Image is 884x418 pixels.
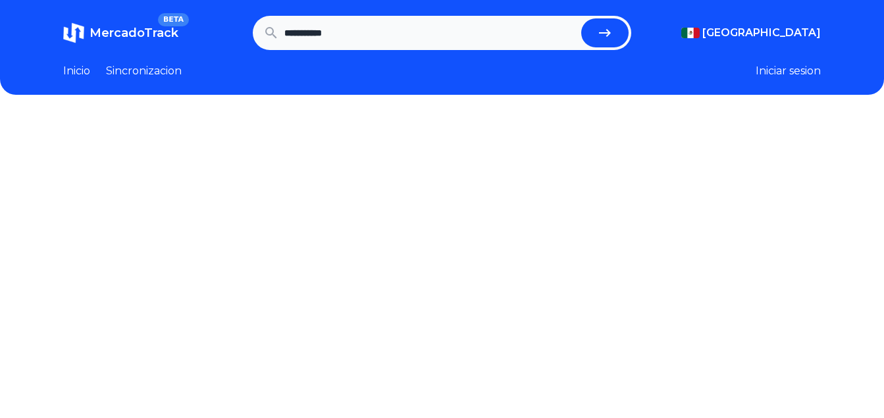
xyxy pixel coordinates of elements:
[702,25,821,41] span: [GEOGRAPHIC_DATA]
[63,22,178,43] a: MercadoTrackBETA
[158,13,189,26] span: BETA
[681,28,700,38] img: Mexico
[63,22,84,43] img: MercadoTrack
[756,63,821,79] button: Iniciar sesion
[106,63,182,79] a: Sincronizacion
[681,25,821,41] button: [GEOGRAPHIC_DATA]
[63,63,90,79] a: Inicio
[90,26,178,40] span: MercadoTrack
